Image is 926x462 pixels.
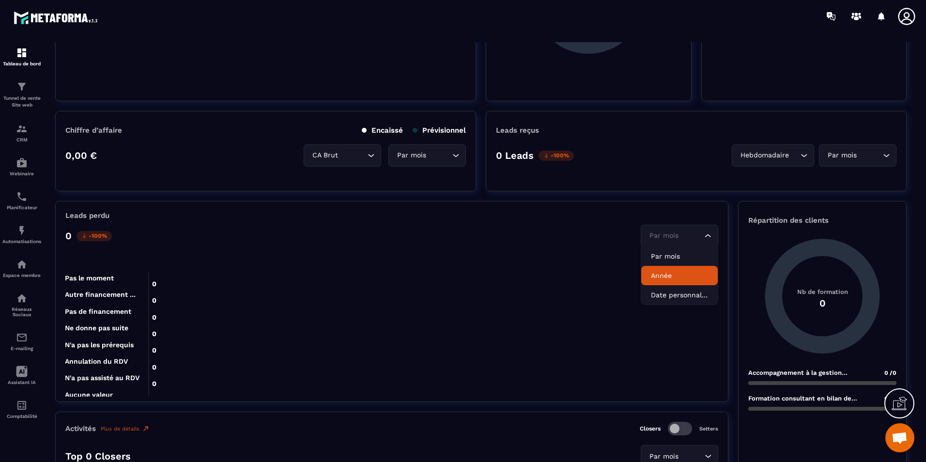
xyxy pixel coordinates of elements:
[65,291,136,298] tspan: Autre financement ...
[65,391,113,399] tspan: Aucune valeur
[2,324,41,358] a: emailemailE-mailing
[640,425,661,432] p: Closers
[641,225,718,247] div: Search for option
[732,144,814,167] div: Search for option
[65,341,134,349] tspan: N'a pas les prérequis
[885,423,914,452] div: Ouvrir le chat
[2,307,41,317] p: Réseaux Sociaux
[496,126,539,135] p: Leads reçus
[428,150,450,161] input: Search for option
[748,395,880,402] p: Formation consultant en bilan de compétences
[65,308,131,315] tspan: Pas de financement
[65,230,72,242] p: 0
[2,358,41,392] a: Assistant IA
[65,374,140,382] tspan: N'a pas assisté au RDV
[2,392,41,426] a: accountantaccountantComptabilité
[680,451,702,462] input: Search for option
[2,184,41,217] a: schedulerschedulerPlanificateur
[16,259,28,270] img: automations
[65,324,128,332] tspan: Ne donne pas suite
[819,144,896,167] div: Search for option
[2,239,41,244] p: Automatisations
[2,116,41,150] a: formationformationCRM
[304,144,381,167] div: Search for option
[16,157,28,169] img: automations
[65,450,131,462] p: Top 0 Closers
[2,380,41,385] p: Assistant IA
[16,47,28,59] img: formation
[651,251,708,261] p: Par mois
[2,346,41,351] p: E-mailing
[2,414,41,419] p: Comptabilité
[65,424,96,433] p: Activités
[699,426,718,432] p: Setters
[2,74,41,116] a: formationformationTunnel de vente Site web
[2,40,41,74] a: formationformationTableau de bord
[16,225,28,236] img: automations
[362,126,403,135] p: Encaissé
[16,293,28,304] img: social-network
[647,451,680,462] span: Par mois
[14,9,101,27] img: logo
[539,151,574,161] p: -100%
[65,211,109,220] p: Leads perdu
[748,216,896,225] p: Répartition des clients
[748,369,880,376] p: Accompagnement à la gestion d'entreprise
[2,251,41,285] a: automationsautomationsEspace membre
[2,137,41,142] p: CRM
[884,370,896,376] span: 0 /0
[738,150,791,161] span: Hebdomadaire
[142,425,150,432] img: narrow-up-right-o.6b7c60e2.svg
[651,271,708,280] p: Année
[2,273,41,278] p: Espace membre
[2,205,41,210] p: Planificateur
[101,425,150,432] a: Plus de détails
[388,144,466,167] div: Search for option
[825,150,859,161] span: Par mois
[65,150,97,161] p: 0,00 €
[2,217,41,251] a: automationsautomationsAutomatisations
[16,123,28,135] img: formation
[791,150,798,161] input: Search for option
[647,231,702,241] input: Search for option
[651,290,708,300] p: Date personnalisée
[77,231,112,241] p: -100%
[65,357,128,365] tspan: Annulation du RDV
[413,126,466,135] p: Prévisionnel
[16,81,28,92] img: formation
[2,285,41,324] a: social-networksocial-networkRéseaux Sociaux
[340,150,365,161] input: Search for option
[16,332,28,343] img: email
[2,171,41,176] p: Webinaire
[2,61,41,66] p: Tableau de bord
[2,95,41,108] p: Tunnel de vente Site web
[310,150,340,161] span: CA Brut
[16,191,28,202] img: scheduler
[496,150,534,161] p: 0 Leads
[859,150,880,161] input: Search for option
[65,126,122,135] p: Chiffre d’affaire
[395,150,428,161] span: Par mois
[2,150,41,184] a: automationsautomationsWebinaire
[65,274,114,282] tspan: Pas le moment
[16,400,28,411] img: accountant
